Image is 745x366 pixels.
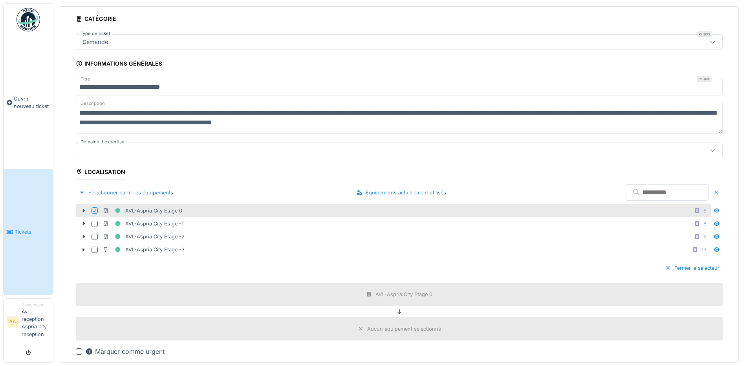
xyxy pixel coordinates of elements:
[76,166,125,179] div: Localisation
[85,347,165,356] div: Marquer comme urgent
[79,38,111,46] div: Demande
[15,228,50,236] span: Tickets
[7,302,50,343] a: AA DemandeurAvl reception Aspria city reception
[701,246,707,253] div: 13
[4,36,53,169] a: Ouvrir nouveau ticket
[4,169,53,295] a: Tickets
[103,245,185,254] div: AVL-Aspria City Etage -3
[103,232,185,242] div: AVL-Aspria City Etage -2
[703,220,707,227] div: 8
[103,219,183,229] div: AVL-Aspria City Etage -1
[79,139,126,145] label: Domaine d'expertise
[697,76,712,82] div: Requis
[22,302,50,308] div: Demandeur
[76,13,116,26] div: Catégorie
[703,233,707,240] div: 6
[76,187,176,198] div: Sélectionner parmi les équipements
[353,187,449,198] div: Équipements actuellement utilisés
[79,30,112,37] label: Type de ticket
[103,206,182,216] div: AVL-Aspria City Etage 0
[697,31,712,37] div: Requis
[703,207,707,214] div: 6
[14,95,50,110] span: Ouvrir nouveau ticket
[79,76,92,82] label: Titre
[662,263,723,273] div: Fermer le sélecteur
[16,8,40,31] img: Badge_color-CXgf-gQk.svg
[22,302,50,341] li: Avl reception Aspria city reception
[375,291,432,298] div: AVL-Aspria City Etage 0
[367,325,441,333] div: Aucun équipement sélectionné
[76,58,162,71] div: Informations générales
[79,99,106,108] label: Description
[7,316,18,328] li: AA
